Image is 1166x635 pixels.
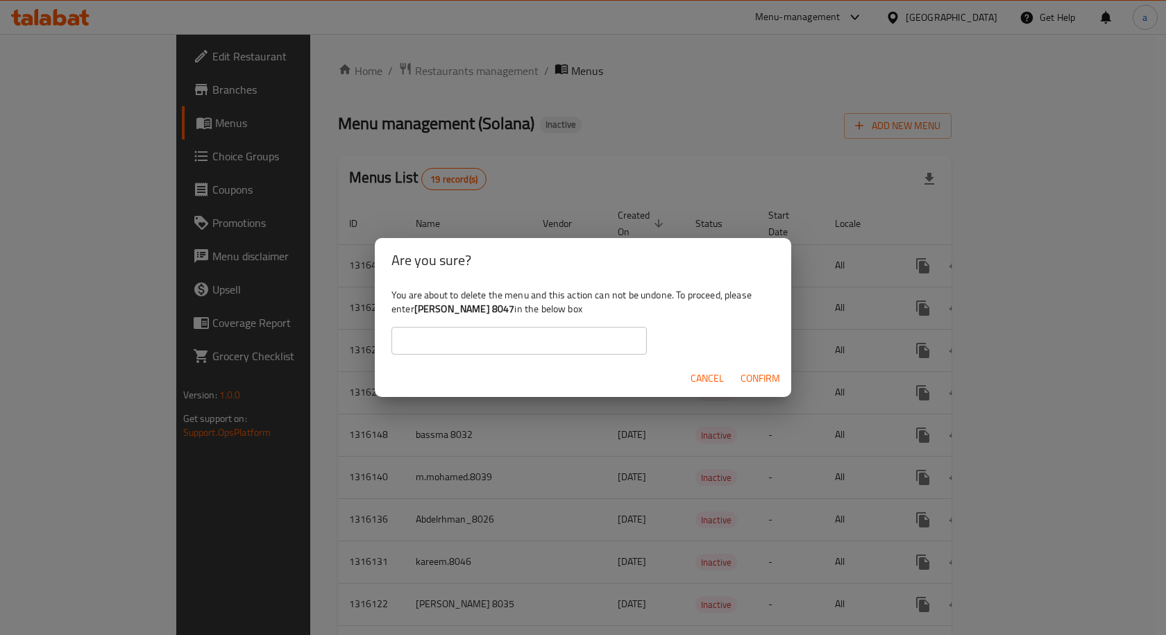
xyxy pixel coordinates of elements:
b: [PERSON_NAME] 8047 [414,300,515,318]
span: Confirm [741,370,780,387]
span: Cancel [691,370,724,387]
button: Confirm [735,366,786,391]
button: Cancel [685,366,729,391]
h2: Are you sure? [391,249,775,271]
div: You are about to delete the menu and this action can not be undone. To proceed, please enter in t... [375,282,791,360]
